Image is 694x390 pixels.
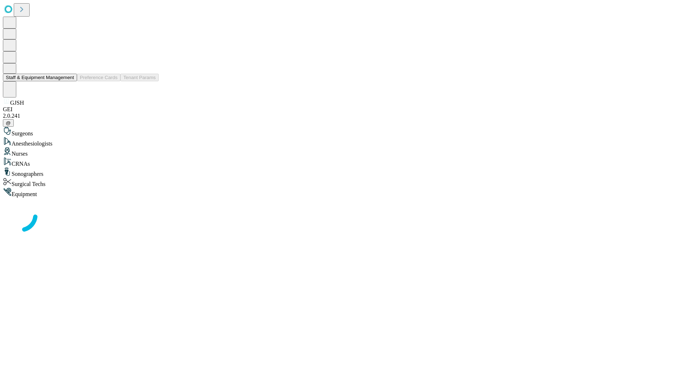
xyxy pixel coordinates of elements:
[3,187,691,198] div: Equipment
[3,167,691,177] div: Sonographers
[77,74,120,81] button: Preference Cards
[3,137,691,147] div: Anesthesiologists
[3,147,691,157] div: Nurses
[3,177,691,187] div: Surgical Techs
[3,127,691,137] div: Surgeons
[3,106,691,113] div: GEI
[10,100,24,106] span: GJSH
[3,74,77,81] button: Staff & Equipment Management
[6,120,11,126] span: @
[120,74,159,81] button: Tenant Params
[3,157,691,167] div: CRNAs
[3,113,691,119] div: 2.0.241
[3,119,14,127] button: @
